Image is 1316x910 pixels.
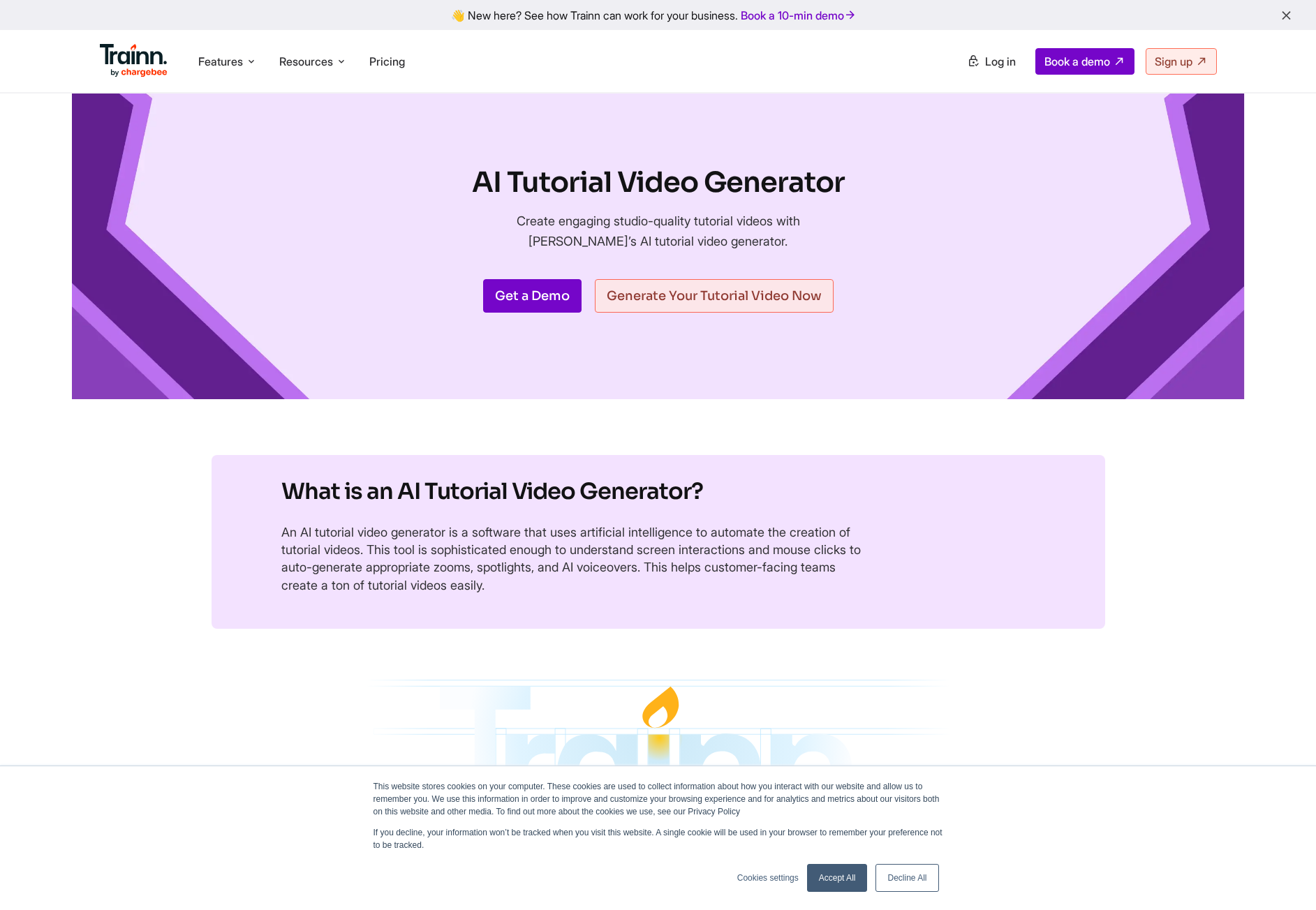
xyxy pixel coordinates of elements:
a: Generate Your Tutorial Video Now [595,279,834,313]
a: Accept All [807,864,868,892]
span: Resources [279,54,333,69]
p: This website stores cookies on your computer. These cookies are used to collect information about... [374,780,943,818]
a: Decline All [875,864,938,892]
span: Sign up [1155,54,1192,68]
div: 👋 New here? See how Trainn can work for your business. [8,8,1308,22]
p: Create engaging studio-quality tutorial videos with [PERSON_NAME]’s AI tutorial video generator. [472,211,845,251]
span: Features [198,54,243,69]
span: Book a demo [1044,54,1110,68]
img: Trainn Logo [100,44,168,77]
a: Book a demo [1035,48,1134,75]
p: If you decline, your information won’t be tracked when you visit this website. A single cookie wi... [374,826,943,851]
img: create product demo videos online [295,673,1021,893]
a: Book a 10-min demo [738,6,859,25]
a: Cookies settings [737,872,799,884]
a: Get a Demo [483,279,582,313]
a: Log in [959,49,1024,74]
h1: AI Tutorial Video Generator [472,163,845,202]
h2: What is an AI Tutorial Video Generator? [281,477,1035,507]
a: Pricing [369,54,405,68]
p: An AI tutorial video generator is a software that uses artificial intelligence to automate the cr... [281,523,868,594]
span: Log in [985,54,1016,68]
a: Sign up [1146,48,1217,75]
